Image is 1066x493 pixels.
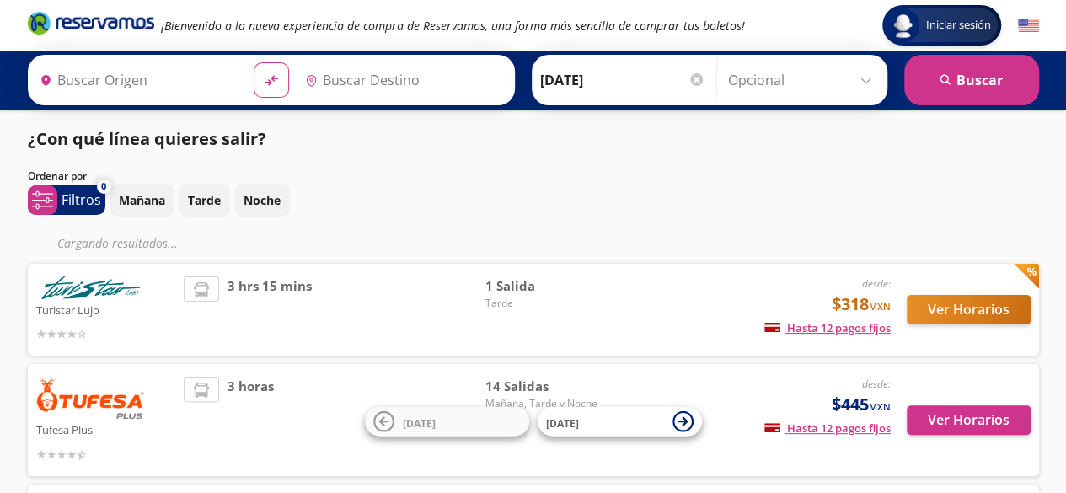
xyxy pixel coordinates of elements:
[862,276,891,291] em: desde:
[28,10,154,40] a: Brand Logo
[36,419,176,439] p: Tufesa Plus
[540,59,705,101] input: Elegir Fecha
[485,296,603,311] span: Tarde
[28,169,87,184] p: Ordenar por
[62,190,101,210] p: Filtros
[228,276,312,343] span: 3 hrs 15 mins
[33,59,240,101] input: Buscar Origen
[28,10,154,35] i: Brand Logo
[365,407,529,437] button: [DATE]
[36,377,146,419] img: Tufesa Plus
[119,191,165,209] p: Mañana
[764,421,891,436] span: Hasta 12 pagos fijos
[1018,15,1039,36] button: English
[485,377,603,396] span: 14 Salidas
[907,405,1031,435] button: Ver Horarios
[832,292,891,317] span: $318
[57,235,178,251] em: Cargando resultados ...
[244,191,281,209] p: Noche
[101,180,106,194] span: 0
[869,400,891,413] small: MXN
[869,300,891,313] small: MXN
[546,415,579,430] span: [DATE]
[904,55,1039,105] button: Buscar
[179,184,230,217] button: Tarde
[907,295,1031,324] button: Ver Horarios
[485,396,603,411] span: Mañana, Tarde y Noche
[485,276,603,296] span: 1 Salida
[919,17,998,34] span: Iniciar sesión
[298,59,506,101] input: Buscar Destino
[538,407,702,437] button: [DATE]
[188,191,221,209] p: Tarde
[28,126,266,152] p: ¿Con qué línea quieres salir?
[832,392,891,417] span: $445
[110,184,174,217] button: Mañana
[161,18,745,34] em: ¡Bienvenido a la nueva experiencia de compra de Reservamos, una forma más sencilla de comprar tus...
[36,276,146,299] img: Turistar Lujo
[862,377,891,391] em: desde:
[228,377,274,464] span: 3 horas
[36,299,176,319] p: Turistar Lujo
[234,184,290,217] button: Noche
[28,185,105,215] button: 0Filtros
[728,59,879,101] input: Opcional
[764,320,891,335] span: Hasta 12 pagos fijos
[403,415,436,430] span: [DATE]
